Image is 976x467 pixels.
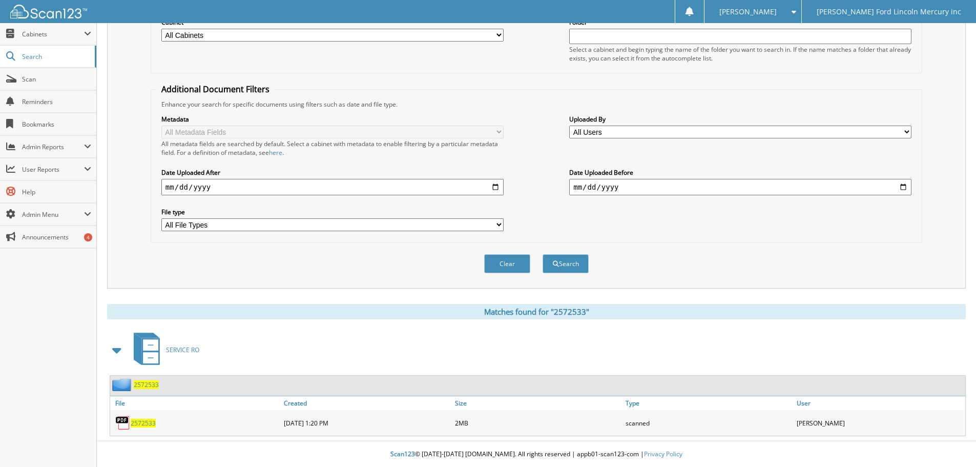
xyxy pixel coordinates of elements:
img: scan123-logo-white.svg [10,5,87,18]
a: here [269,148,282,157]
div: Matches found for "2572533" [107,304,966,319]
span: Bookmarks [22,120,91,129]
div: © [DATE]-[DATE] [DOMAIN_NAME]. All rights reserved | appb01-scan123-com | [97,442,976,467]
img: folder2.png [112,378,134,391]
span: Reminders [22,97,91,106]
div: 2MB [452,413,624,433]
a: File [110,396,281,410]
a: Type [623,396,794,410]
div: 4 [84,233,92,241]
div: All metadata fields are searched by default. Select a cabinet with metadata to enable filtering b... [161,139,504,157]
legend: Additional Document Filters [156,84,275,95]
span: Admin Menu [22,210,84,219]
label: Uploaded By [569,115,911,124]
a: Created [281,396,452,410]
a: Size [452,396,624,410]
label: Date Uploaded Before [569,168,911,177]
div: Enhance your search for specific documents using filters such as date and file type. [156,100,917,109]
input: end [569,179,911,195]
div: [PERSON_NAME] [794,413,965,433]
img: PDF.png [115,415,131,431]
span: [PERSON_NAME] Ford Lincoln Mercury inc [817,9,961,15]
span: Cabinets [22,30,84,38]
a: 2572533 [134,380,159,389]
span: Help [22,188,91,196]
label: File type [161,208,504,216]
a: 2572533 [131,419,156,428]
span: SERVICE RO [166,346,199,354]
span: Scan [22,75,91,84]
span: [PERSON_NAME] [719,9,777,15]
span: Admin Reports [22,143,84,151]
span: User Reports [22,165,84,174]
button: Search [543,254,589,273]
input: start [161,179,504,195]
div: Select a cabinet and begin typing the name of the folder you want to search in. If the name match... [569,45,911,63]
label: Metadata [161,115,504,124]
div: [DATE] 1:20 PM [281,413,452,433]
a: SERVICE RO [128,330,199,370]
label: Date Uploaded After [161,168,504,177]
span: Search [22,52,90,61]
button: Clear [484,254,530,273]
div: scanned [623,413,794,433]
span: Scan123 [390,450,415,458]
span: Announcements [22,233,91,241]
a: Privacy Policy [644,450,682,458]
a: User [794,396,965,410]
